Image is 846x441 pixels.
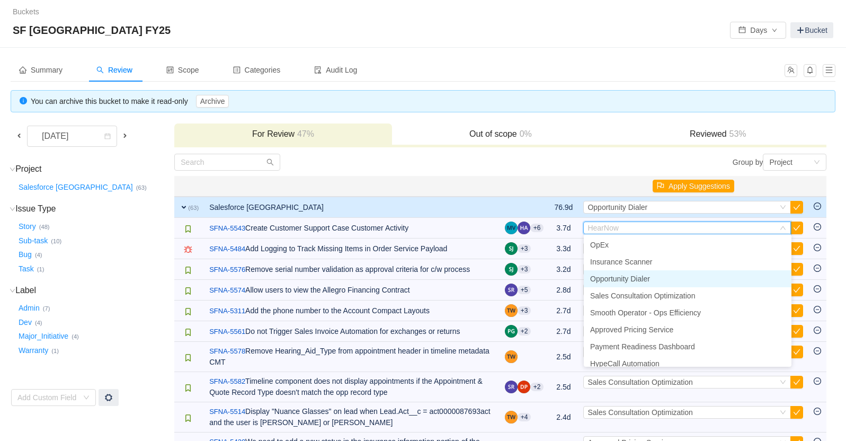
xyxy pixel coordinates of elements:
[590,258,653,266] span: Insurance Scanner
[397,129,604,139] h3: Out of scope
[136,184,147,191] small: (63)
[653,180,734,192] button: icon: flagApply Suggestions
[209,264,245,275] a: SFNA-5576
[16,246,35,263] button: Bug
[790,304,803,317] button: icon: check
[209,346,245,357] a: SFNA-5578
[19,66,63,74] span: Summary
[16,260,37,277] button: Task
[505,304,518,317] img: TW
[16,164,173,174] h3: Project
[505,325,518,338] img: PG
[518,265,531,274] aui-badge: +3
[204,280,500,301] td: Allow users to view the Allegro Financing Contract
[590,308,701,317] span: Smooth Operator - Ops Efficiency
[790,325,803,338] button: icon: check
[96,66,132,74] span: Review
[780,204,786,211] i: icon: down
[814,285,821,293] i: icon: minus-circle
[51,238,61,244] small: (10)
[587,408,692,417] span: Sales Consultation Optimization
[814,202,821,210] i: icon: minus-circle
[266,158,274,166] i: icon: search
[814,264,821,272] i: icon: minus-circle
[587,378,692,386] span: Sales Consultation Optimization
[104,133,111,140] i: icon: calendar
[590,342,695,351] span: Payment Readiness Dashboard
[209,306,245,316] a: SFNA-5311
[505,411,518,424] img: TW
[780,409,786,417] i: icon: down
[13,22,177,39] span: SF [GEOGRAPHIC_DATA] FY25
[590,275,650,283] span: Opportunity Dialer
[518,413,531,421] aui-badge: +4
[814,306,821,313] i: icon: minus-circle
[184,266,192,275] img: 10315
[814,223,821,231] i: icon: minus-circle
[16,314,35,331] button: Dev
[233,66,241,74] i: icon: profile
[549,402,578,433] td: 2.4d
[72,333,79,340] small: (4)
[204,342,500,372] td: Remove Hearing_Aid_Type from appointment header in timeline metadata CMT
[16,300,43,317] button: Admin
[505,222,518,234] img: MV
[814,377,821,385] i: icon: minus-circle
[549,259,578,280] td: 3.2d
[51,348,59,354] small: (1)
[184,384,192,392] img: 10315
[590,292,695,300] span: Sales Consultation Optimization
[31,97,229,105] span: You can archive this bucket to make it read-only
[204,372,500,402] td: Timeline component does not display appointments if the Appointment & Quote Record Type doesn't m...
[769,154,792,170] div: Project
[790,242,803,255] button: icon: check
[180,129,386,139] h3: For Review
[184,307,192,316] img: 10315
[16,328,72,345] button: Major_Initiative
[209,407,245,417] a: SFNA-5514
[37,266,44,272] small: (1)
[16,179,136,196] button: Salesforce [GEOGRAPHIC_DATA]
[518,222,530,234] img: HA
[10,206,15,212] i: icon: down
[184,354,192,362] img: 10315
[590,359,660,368] span: HypeCall Automation
[727,129,746,138] span: 53%
[204,321,500,342] td: Do not Trigger Sales Invoice Automation for exchanges or returns
[16,232,51,249] button: Sub-task
[180,203,188,211] span: expand
[823,64,835,77] button: icon: menu
[204,218,500,239] td: Create Customer Support Case Customer Activity
[505,350,518,363] img: TW
[549,239,578,259] td: 3.3d
[785,64,797,77] button: icon: team
[174,154,280,171] input: Search
[505,381,518,393] img: SR
[196,95,229,108] button: Archive
[790,222,803,234] button: icon: check
[204,259,500,280] td: Remove serial number validation as approval criteria for c/w process
[505,242,518,255] img: SJ
[814,347,821,355] i: icon: minus-circle
[209,244,245,254] a: SFNA-5484
[780,379,786,386] i: icon: down
[83,394,90,402] i: icon: down
[295,129,314,138] span: 47%
[587,203,647,211] span: Opportunity Dialer
[204,402,500,433] td: Display "Nuance Glasses" on lead when Lead.Act__c = act0000087693act and the user is [PERSON_NAME...
[209,285,245,296] a: SFNA-5574
[209,223,245,234] a: SFNA-5543
[730,22,786,39] button: icon: calendarDaysicon: down
[549,372,578,402] td: 2.5d
[10,288,15,294] i: icon: down
[549,321,578,342] td: 2.7d
[590,325,673,334] span: Approved Pricing Service
[615,129,821,139] h3: Reviewed
[518,306,531,315] aui-badge: +3
[814,244,821,251] i: icon: minus-circle
[35,320,42,326] small: (4)
[814,408,821,415] i: icon: minus-circle
[790,263,803,276] button: icon: check
[804,64,816,77] button: icon: bell
[549,280,578,301] td: 2.8d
